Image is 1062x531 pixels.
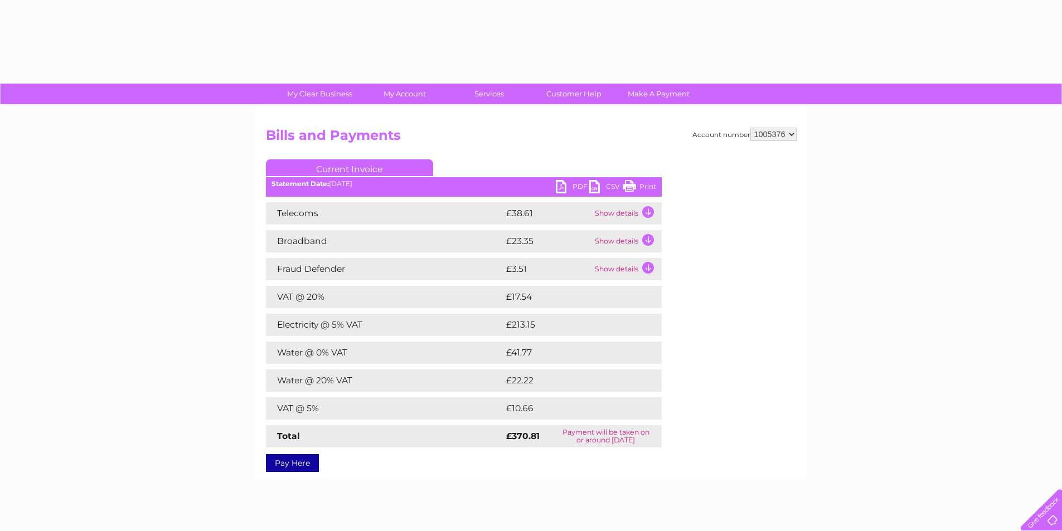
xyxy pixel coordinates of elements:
td: Show details [592,202,662,225]
td: £10.66 [503,397,639,420]
a: My Account [358,84,450,104]
td: Water @ 20% VAT [266,369,503,392]
div: [DATE] [266,180,662,188]
td: Fraud Defender [266,258,503,280]
td: Broadband [266,230,503,252]
td: Payment will be taken on or around [DATE] [550,425,662,447]
td: £17.54 [503,286,638,308]
a: CSV [589,180,623,196]
td: £3.51 [503,258,592,280]
h2: Bills and Payments [266,128,797,149]
td: £41.77 [503,342,638,364]
strong: Total [277,431,300,441]
a: Pay Here [266,454,319,472]
a: Print [623,180,656,196]
a: My Clear Business [274,84,366,104]
td: Show details [592,258,662,280]
td: £38.61 [503,202,592,225]
a: Current Invoice [266,159,433,176]
a: Services [443,84,535,104]
div: Account number [692,128,797,141]
a: Make A Payment [613,84,705,104]
td: £213.15 [503,314,640,336]
strong: £370.81 [506,431,540,441]
td: £23.35 [503,230,592,252]
td: Telecoms [266,202,503,225]
td: Show details [592,230,662,252]
a: PDF [556,180,589,196]
a: Customer Help [528,84,620,104]
td: VAT @ 20% [266,286,503,308]
b: Statement Date: [271,179,329,188]
td: Water @ 0% VAT [266,342,503,364]
td: Electricity @ 5% VAT [266,314,503,336]
td: £22.22 [503,369,639,392]
td: VAT @ 5% [266,397,503,420]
